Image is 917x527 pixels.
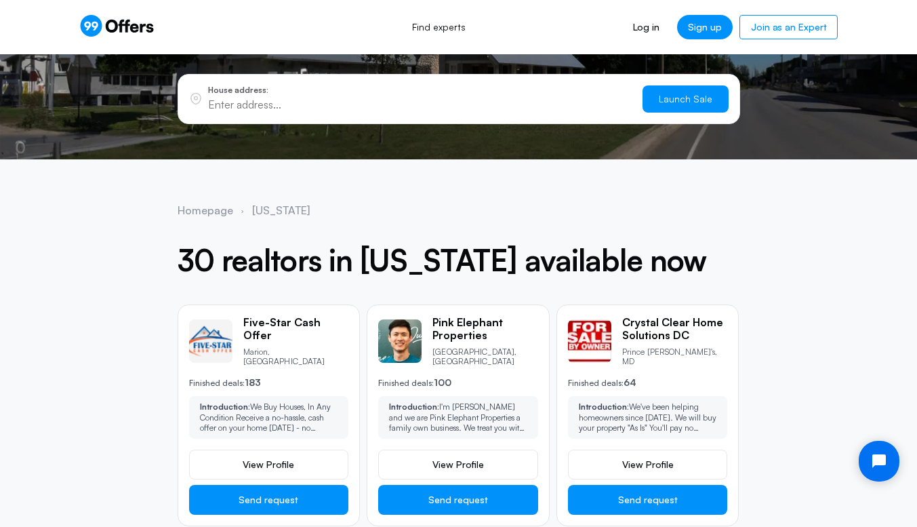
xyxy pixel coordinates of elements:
[178,205,241,216] a: Homepage
[847,429,911,493] iframe: Tidio Chat
[579,402,629,412] strong: Introduction:
[739,15,838,39] a: Join as an Expert
[378,485,538,515] button: Send request
[208,86,632,94] p: House address:
[568,485,728,515] button: Send request
[189,319,232,363] img: Jim Benson
[579,402,717,433] p: We've been helping homeowners since [DATE]. We will buy your property "As Is" You'll pay no commi...
[208,97,632,112] input: Enter address...
[677,15,733,39] a: Sign up
[643,85,729,113] button: Launch Sale
[568,450,728,480] a: View Profile
[397,12,481,42] a: Find experts
[432,458,484,471] span: View Profile
[189,378,349,388] p: Finished deals:
[389,402,527,433] p: I'm [PERSON_NAME] and we are Pink Elephant Properties a family own business. We treat you with th...
[378,378,538,388] p: Finished deals:
[434,376,451,388] span: 100
[568,319,611,363] img: Robyn Harper
[432,316,538,342] p: Pink elephant properties
[378,319,422,363] img: Phillip Thai
[622,316,728,342] p: Crystal Clear Home Solutions DC
[624,376,636,388] span: 64
[378,450,538,480] a: View Profile
[245,376,261,388] span: 183
[178,205,233,216] span: Homepage
[200,402,338,433] p: We Buy Houses, In Any Condition Receive a no-hassle, cash offer on your home [DATE] - no Realtors...
[243,347,349,367] p: Marion, [GEOGRAPHIC_DATA]
[622,15,670,39] a: Log in
[659,93,712,104] span: Launch Sale
[243,316,349,342] p: Five-Star Cash Offer
[178,244,740,277] h2: 30 realtors in [US_STATE] available now
[622,458,674,471] span: View Profile
[189,450,349,480] a: View Profile
[622,347,728,367] p: Prince [PERSON_NAME]'s, MD
[389,402,439,412] strong: Introduction:
[189,485,349,515] button: Send request
[200,402,250,412] strong: Introduction:
[568,378,728,388] p: Finished deals:
[243,458,294,471] span: View Profile
[432,347,538,367] p: [GEOGRAPHIC_DATA], [GEOGRAPHIC_DATA]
